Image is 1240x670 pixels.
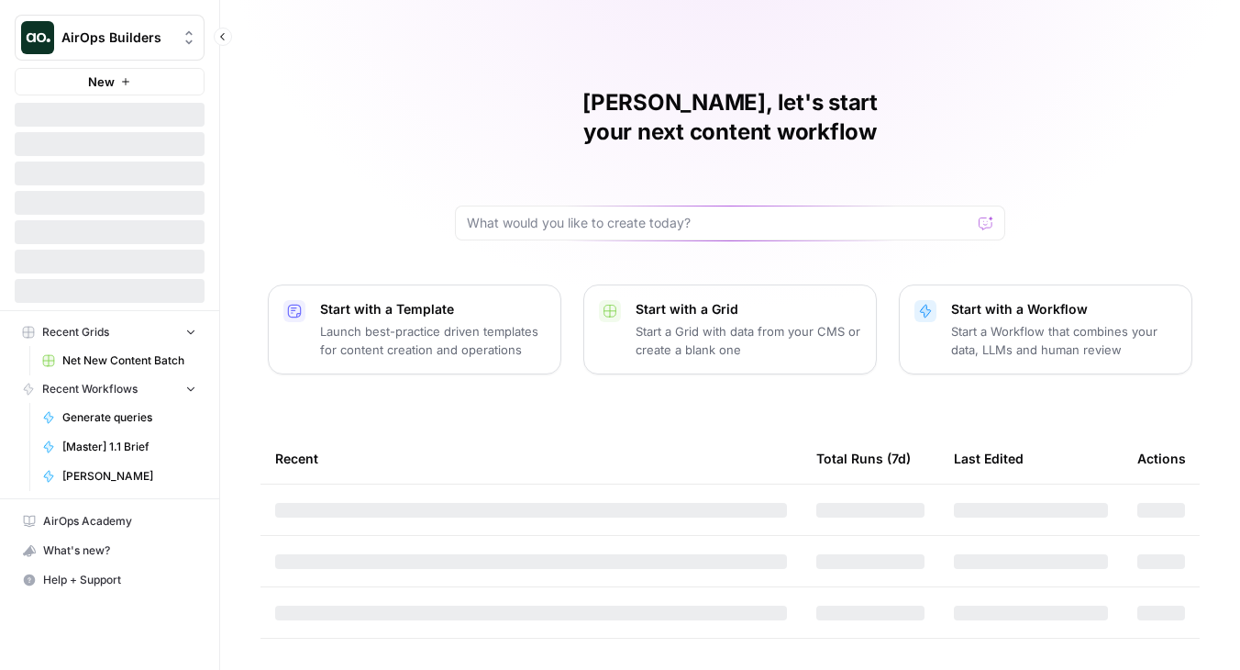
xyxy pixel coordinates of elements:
[1137,433,1186,484] div: Actions
[42,324,109,341] span: Recent Grids
[951,300,1177,318] p: Start with a Workflow
[62,439,196,455] span: [Master] 1.1 Brief
[15,536,205,565] button: What's new?
[275,433,787,484] div: Recent
[455,88,1005,147] h1: [PERSON_NAME], let's start your next content workflow
[15,15,205,61] button: Workspace: AirOps Builders
[583,285,877,374] button: Start with a GridStart a Grid with data from your CMS or create a blank one
[15,318,205,346] button: Recent Grids
[43,513,196,530] span: AirOps Academy
[61,28,172,47] span: AirOps Builders
[320,300,546,318] p: Start with a Template
[15,68,205,95] button: New
[34,403,205,432] a: Generate queries
[43,572,196,588] span: Help + Support
[951,322,1177,359] p: Start a Workflow that combines your data, LLMs and human review
[88,73,115,91] span: New
[34,462,205,491] a: [PERSON_NAME]
[15,507,205,536] a: AirOps Academy
[34,432,205,462] a: [Master] 1.1 Brief
[42,381,138,397] span: Recent Workflows
[899,285,1192,374] button: Start with a WorkflowStart a Workflow that combines your data, LLMs and human review
[62,352,196,369] span: Net New Content Batch
[21,21,54,54] img: AirOps Builders Logo
[268,285,561,374] button: Start with a TemplateLaunch best-practice driven templates for content creation and operations
[34,346,205,375] a: Net New Content Batch
[636,300,861,318] p: Start with a Grid
[62,409,196,426] span: Generate queries
[954,433,1024,484] div: Last Edited
[816,433,911,484] div: Total Runs (7d)
[15,375,205,403] button: Recent Workflows
[62,468,196,485] span: [PERSON_NAME]
[15,565,205,595] button: Help + Support
[16,537,204,564] div: What's new?
[320,322,546,359] p: Launch best-practice driven templates for content creation and operations
[467,214,971,232] input: What would you like to create today?
[636,322,861,359] p: Start a Grid with data from your CMS or create a blank one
